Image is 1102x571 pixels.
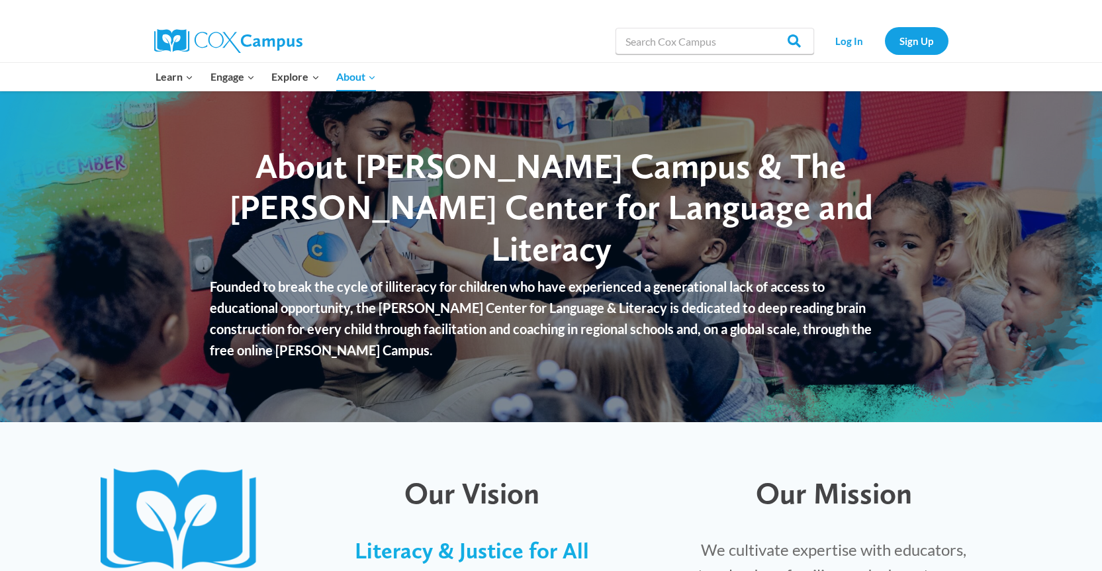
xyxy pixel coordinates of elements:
[336,68,376,85] span: About
[148,63,385,91] nav: Primary Navigation
[154,29,302,53] img: Cox Campus
[355,537,589,564] span: Literacy & Justice for All
[616,28,814,54] input: Search Cox Campus
[210,68,255,85] span: Engage
[821,27,948,54] nav: Secondary Navigation
[404,475,539,511] span: Our Vision
[885,27,948,54] a: Sign Up
[156,68,193,85] span: Learn
[821,27,878,54] a: Log In
[210,276,892,361] p: Founded to break the cycle of illiteracy for children who have experienced a generational lack of...
[230,145,873,269] span: About [PERSON_NAME] Campus & The [PERSON_NAME] Center for Language and Literacy
[756,475,912,511] span: Our Mission
[271,68,319,85] span: Explore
